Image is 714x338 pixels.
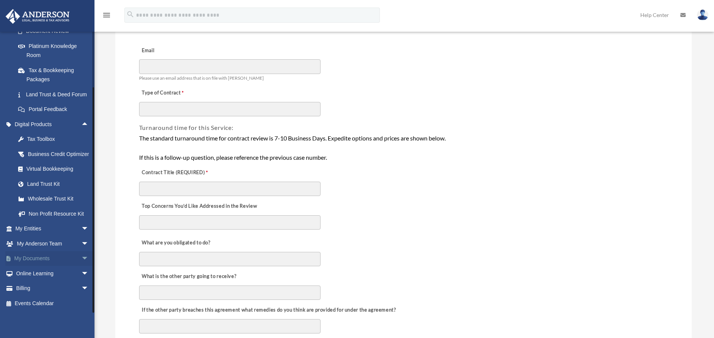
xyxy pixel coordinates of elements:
a: Portal Feedback [11,102,100,117]
a: Land Trust Kit [11,176,100,191]
a: Digital Productsarrow_drop_up [5,117,100,132]
a: Billingarrow_drop_down [5,281,100,296]
label: Type of Contract [139,88,215,98]
span: arrow_drop_down [81,236,96,252]
div: Tax Toolbox [26,134,91,144]
span: arrow_drop_down [81,251,96,267]
a: Non Profit Resource Kit [11,206,100,221]
img: User Pic [697,9,708,20]
a: Tax Toolbox [11,132,100,147]
a: My Entitiesarrow_drop_down [5,221,100,236]
a: My Documentsarrow_drop_down [5,251,100,266]
a: Online Learningarrow_drop_down [5,266,100,281]
label: Contract Title (REQUIRED) [139,168,215,178]
span: arrow_drop_up [81,117,96,132]
label: Email [139,45,215,56]
img: Anderson Advisors Platinum Portal [3,9,72,24]
label: Top Concerns You’d Like Addressed in the Review [139,201,259,212]
label: What is the other party going to receive? [139,272,239,282]
a: menu [102,13,111,20]
a: Business Credit Optimizer [11,147,100,162]
span: Please use an email address that is on file with [PERSON_NAME] [139,75,264,81]
span: arrow_drop_down [81,281,96,296]
div: Virtual Bookkeeping [26,164,91,174]
a: Events Calendar [5,296,100,311]
a: Wholesale Trust Kit [11,191,100,207]
span: arrow_drop_down [81,266,96,281]
label: What are you obligated to do? [139,238,215,248]
span: Turnaround time for this Service: [139,124,234,131]
div: The standard turnaround time for contract review is 7-10 Business Days. Expedite options and pric... [139,133,668,162]
i: search [126,10,135,19]
a: Tax & Bookkeeping Packages [11,63,100,87]
a: Land Trust & Deed Forum [11,87,100,102]
a: Platinum Knowledge Room [11,39,100,63]
div: Wholesale Trust Kit [26,194,91,204]
div: Non Profit Resource Kit [26,209,91,219]
div: Land Trust Kit [26,179,91,189]
a: Virtual Bookkeeping [11,162,100,177]
i: menu [102,11,111,20]
label: If the other party breaches this agreement what remedies do you think are provided for under the ... [139,305,398,316]
a: My Anderson Teamarrow_drop_down [5,236,100,251]
div: Business Credit Optimizer [26,150,91,159]
span: arrow_drop_down [81,221,96,237]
